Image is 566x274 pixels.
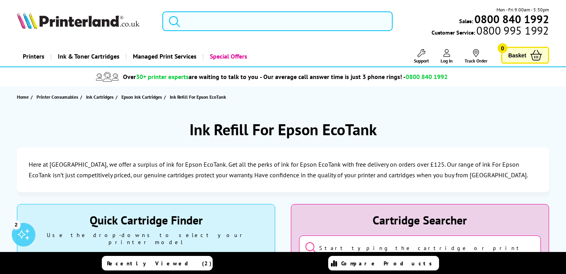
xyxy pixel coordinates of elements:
[58,46,119,66] span: Ink & Toner Cartridges
[414,58,429,64] span: Support
[17,12,153,31] a: Printerland Logo
[299,212,541,228] div: Cartridge Searcher
[37,93,80,101] a: Printer Consumables
[121,93,164,101] a: Epson Ink Cartridges
[125,46,202,66] a: Managed Print Services
[475,27,549,34] span: 0800 995 1992
[328,256,439,270] a: Compare Products
[441,49,453,64] a: Log In
[473,15,549,23] a: 0800 840 1992
[50,46,125,66] a: Ink & Toner Cartridges
[136,73,189,81] span: 30+ printer experts
[86,93,114,101] span: Ink Cartridges
[17,93,31,101] a: Home
[123,73,258,81] span: Over are waiting to talk to you
[459,17,473,25] span: Sales:
[86,93,116,101] a: Ink Cartridges
[25,232,267,246] div: Use the drop-downs to select your printer model
[508,50,526,61] span: Basket
[170,94,226,100] span: Ink Refill For Epson EcoTank
[406,73,448,81] span: 0800 840 1992
[189,119,377,140] h1: Ink Refill For Epson EcoTank
[501,47,549,64] a: Basket 0
[25,212,267,228] div: Quick Cartridge Finder
[465,49,487,64] a: Track Order
[432,27,549,36] span: Customer Service:
[260,73,448,81] span: - Our average call answer time is just 3 phone rings! -
[441,58,453,64] span: Log In
[107,260,212,267] span: Recently Viewed (2)
[17,12,140,29] img: Printerland Logo
[299,235,541,260] input: Start typing the cartridge or printer's name...
[37,93,78,101] span: Printer Consumables
[202,46,253,66] a: Special Offers
[474,12,549,26] b: 0800 840 1992
[17,46,50,66] a: Printers
[414,49,429,64] a: Support
[12,220,20,229] div: 2
[29,159,537,180] p: Here at [GEOGRAPHIC_DATA], we offer a surplus of ink for Epson EcoTank. Get all the perks of ink ...
[341,260,436,267] span: Compare Products
[496,6,549,13] span: Mon - Fri 9:00am - 5:30pm
[498,43,507,53] span: 0
[121,93,162,101] span: Epson Ink Cartridges
[102,256,213,270] a: Recently Viewed (2)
